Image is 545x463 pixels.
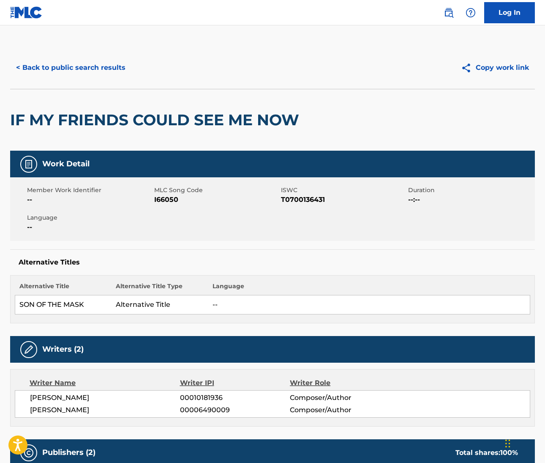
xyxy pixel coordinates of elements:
img: help [466,8,476,18]
div: Drag [505,431,510,456]
img: Work Detail [24,159,34,169]
div: Writer IPI [180,378,290,388]
button: Copy work link [455,57,535,78]
span: Composer/Author [290,393,390,403]
span: 00010181936 [180,393,290,403]
span: --:-- [408,195,533,205]
iframe: Chat Widget [503,422,545,463]
h5: Alternative Titles [19,258,526,267]
a: Public Search [440,4,457,21]
span: 100 % [500,449,518,457]
span: Composer/Author [290,405,390,415]
td: -- [208,295,530,314]
a: Log In [484,2,535,23]
span: -- [27,222,152,232]
th: Language [208,282,530,295]
span: MLC Song Code [154,186,279,195]
th: Alternative Title Type [112,282,208,295]
div: Help [462,4,479,21]
div: Writer Role [290,378,390,388]
h5: Writers (2) [42,344,84,354]
td: Alternative Title [112,295,208,314]
span: Member Work Identifier [27,186,152,195]
span: [PERSON_NAME] [30,393,180,403]
span: 00006490009 [180,405,290,415]
h2: IF MY FRIENDS COULD SEE ME NOW [10,110,303,130]
span: ISWC [281,186,406,195]
span: -- [27,195,152,205]
span: T0700136431 [281,195,406,205]
h5: Work Detail [42,159,90,169]
img: Publishers [24,448,34,458]
th: Alternative Title [15,282,112,295]
img: Writers [24,344,34,355]
td: SON OF THE MASK [15,295,112,314]
img: Copy work link [461,63,476,73]
span: I66050 [154,195,279,205]
div: Total shares: [455,448,518,458]
h5: Publishers (2) [42,448,95,457]
span: [PERSON_NAME] [30,405,180,415]
img: search [444,8,454,18]
button: < Back to public search results [10,57,131,78]
span: Language [27,213,152,222]
div: Writer Name [30,378,180,388]
span: Duration [408,186,533,195]
img: MLC Logo [10,6,43,19]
